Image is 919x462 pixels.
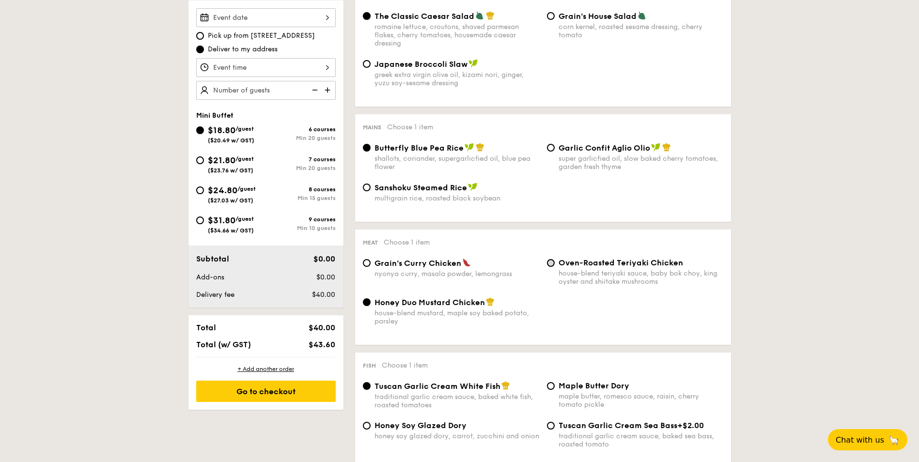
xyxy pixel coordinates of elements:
input: Honey Duo Mustard Chickenhouse-blend mustard, maple soy baked potato, parsley [363,298,371,306]
span: Pick up from [STREET_ADDRESS] [208,31,315,41]
span: $40.00 [309,323,335,332]
input: Tuscan Garlic Cream White Fishtraditional garlic cream sauce, baked white fish, roasted tomatoes [363,382,371,390]
span: Honey Duo Mustard Chicken [374,298,485,307]
input: Grain's House Saladcorn kernel, roasted sesame dressing, cherry tomato [547,12,555,20]
span: Choose 1 item [384,238,430,246]
div: Go to checkout [196,381,336,402]
div: 9 courses [266,216,336,223]
input: Event date [196,8,336,27]
span: $0.00 [313,254,335,263]
div: shallots, coriander, supergarlicfied oil, blue pea flower [374,154,539,171]
div: 7 courses [266,156,336,163]
div: traditional garlic cream sauce, baked sea bass, roasted tomato [559,432,723,448]
span: Total (w/ GST) [196,340,251,349]
span: $31.80 [208,215,235,226]
img: icon-reduce.1d2dbef1.svg [307,81,321,99]
input: Garlic Confit Aglio Oliosuper garlicfied oil, slow baked cherry tomatoes, garden fresh thyme [547,144,555,152]
div: greek extra virgin olive oil, kizami nori, ginger, yuzu soy-sesame dressing [374,71,539,87]
input: $24.80/guest($27.03 w/ GST)8 coursesMin 15 guests [196,186,204,194]
img: icon-chef-hat.a58ddaea.svg [486,297,495,306]
input: Event time [196,58,336,77]
span: ($20.49 w/ GST) [208,137,254,144]
span: Maple Butter Dory [559,381,629,390]
input: Number of guests [196,81,336,100]
span: The Classic Caesar Salad [374,12,474,21]
div: house-blend mustard, maple soy baked potato, parsley [374,309,539,325]
span: Japanese Broccoli Slaw [374,60,467,69]
img: icon-spicy.37a8142b.svg [462,258,471,267]
img: icon-add.58712e84.svg [321,81,336,99]
span: Subtotal [196,254,229,263]
div: traditional garlic cream sauce, baked white fish, roasted tomatoes [374,393,539,409]
input: The Classic Caesar Saladromaine lettuce, croutons, shaved parmesan flakes, cherry tomatoes, house... [363,12,371,20]
input: Honey Soy Glazed Doryhoney soy glazed dory, carrot, zucchini and onion [363,422,371,430]
span: $24.80 [208,185,237,196]
div: Min 20 guests [266,165,336,171]
input: Sanshoku Steamed Ricemultigrain rice, roasted black soybean [363,184,371,191]
span: $18.80 [208,125,235,136]
span: Fish [363,362,376,369]
span: Mini Buffet [196,111,234,120]
div: + Add another order [196,365,336,373]
span: Grain's Curry Chicken [374,259,461,268]
div: romaine lettuce, croutons, shaved parmesan flakes, cherry tomatoes, housemade caesar dressing [374,23,539,47]
span: Honey Soy Glazed Dory [374,421,467,430]
span: 🦙 [888,434,900,446]
img: icon-chef-hat.a58ddaea.svg [662,143,671,152]
span: ($23.76 w/ GST) [208,167,253,174]
span: ($34.66 w/ GST) [208,227,254,234]
input: Oven-Roasted Teriyaki Chickenhouse-blend teriyaki sauce, baby bok choy, king oyster and shiitake ... [547,259,555,267]
span: Mains [363,124,381,131]
img: icon-vegetarian.fe4039eb.svg [638,11,646,20]
div: Min 20 guests [266,135,336,141]
div: 8 courses [266,186,336,193]
span: Choose 1 item [387,123,433,131]
span: Tuscan Garlic Cream White Fish [374,382,500,391]
input: Tuscan Garlic Cream Sea Bass+$2.00traditional garlic cream sauce, baked sea bass, roasted tomato [547,422,555,430]
span: $0.00 [316,273,335,281]
span: $43.60 [309,340,335,349]
div: multigrain rice, roasted black soybean [374,194,539,202]
img: icon-chef-hat.a58ddaea.svg [501,381,510,390]
div: corn kernel, roasted sesame dressing, cherry tomato [559,23,723,39]
div: honey soy glazed dory, carrot, zucchini and onion [374,432,539,440]
span: $40.00 [312,291,335,299]
div: super garlicfied oil, slow baked cherry tomatoes, garden fresh thyme [559,154,723,171]
span: Grain's House Salad [559,12,637,21]
span: Garlic Confit Aglio Olio [559,143,650,153]
div: Min 15 guests [266,195,336,201]
div: Min 10 guests [266,225,336,231]
span: +$2.00 [677,421,704,430]
img: icon-vegetarian.fe4039eb.svg [475,11,484,20]
input: Japanese Broccoli Slawgreek extra virgin olive oil, kizami nori, ginger, yuzu soy-sesame dressing [363,60,371,68]
span: /guest [237,185,256,192]
img: icon-vegan.f8ff3823.svg [651,143,661,152]
span: Tuscan Garlic Cream Sea Bass [559,421,677,430]
span: $21.80 [208,155,235,166]
div: nyonya curry, masala powder, lemongrass [374,270,539,278]
div: house-blend teriyaki sauce, baby bok choy, king oyster and shiitake mushrooms [559,269,723,286]
img: icon-chef-hat.a58ddaea.svg [486,11,495,20]
button: Chat with us🦙 [828,429,907,450]
span: Delivery fee [196,291,234,299]
img: icon-chef-hat.a58ddaea.svg [476,143,484,152]
span: /guest [235,155,254,162]
img: icon-vegan.f8ff3823.svg [465,143,474,152]
div: maple butter, romesco sauce, raisin, cherry tomato pickle [559,392,723,409]
input: $31.80/guest($34.66 w/ GST)9 coursesMin 10 guests [196,216,204,224]
input: $18.80/guest($20.49 w/ GST)6 coursesMin 20 guests [196,126,204,134]
img: icon-vegan.f8ff3823.svg [468,183,478,191]
span: Chat with us [836,435,884,445]
span: Sanshoku Steamed Rice [374,183,467,192]
input: Maple Butter Dorymaple butter, romesco sauce, raisin, cherry tomato pickle [547,382,555,390]
span: Meat [363,239,378,246]
span: /guest [235,125,254,132]
span: Oven-Roasted Teriyaki Chicken [559,258,683,267]
span: Butterfly Blue Pea Rice [374,143,464,153]
span: Deliver to my address [208,45,278,54]
input: Butterfly Blue Pea Riceshallots, coriander, supergarlicfied oil, blue pea flower [363,144,371,152]
span: ($27.03 w/ GST) [208,197,253,204]
span: Choose 1 item [382,361,428,370]
input: $21.80/guest($23.76 w/ GST)7 coursesMin 20 guests [196,156,204,164]
img: icon-vegan.f8ff3823.svg [468,59,478,68]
